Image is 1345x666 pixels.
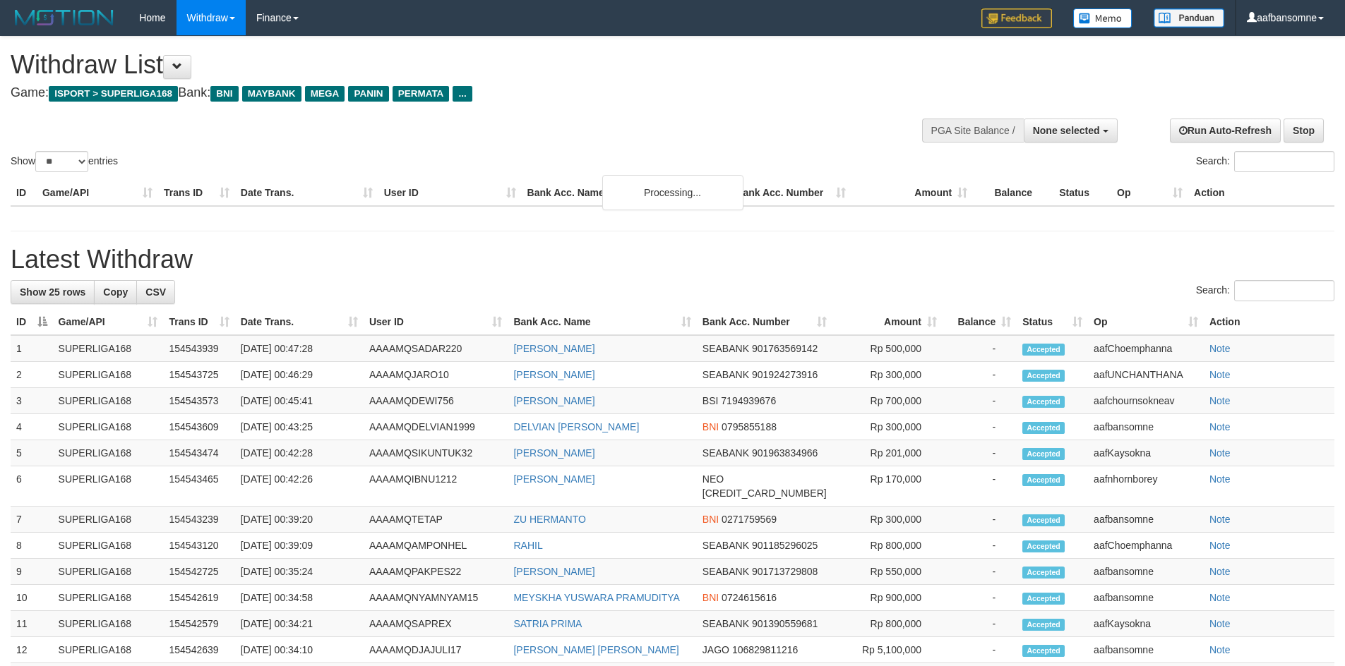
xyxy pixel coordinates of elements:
a: Note [1209,421,1231,432]
a: Note [1209,447,1231,459]
th: User ID [378,180,522,206]
a: Note [1209,592,1231,603]
td: AAAAMQSADAR220 [364,335,508,362]
td: - [943,335,1017,362]
td: aafbansomne [1088,637,1204,663]
a: Note [1209,395,1231,406]
th: Game/API: activate to sort column ascending [53,309,164,335]
a: Note [1209,514,1231,525]
h1: Latest Withdraw [11,246,1334,274]
span: Accepted [1022,370,1065,382]
th: Game/API [37,180,158,206]
th: Amount [851,180,973,206]
td: 7 [11,507,53,533]
span: Accepted [1022,474,1065,486]
td: AAAAMQDELVIAN1999 [364,414,508,440]
td: SUPERLIGA168 [53,388,164,414]
td: SUPERLIGA168 [53,414,164,440]
a: [PERSON_NAME] [513,566,594,577]
span: Show 25 rows [20,286,85,298]
td: [DATE] 00:42:26 [235,466,364,507]
td: SUPERLIGA168 [53,335,164,362]
span: PERMATA [393,86,450,102]
a: [PERSON_NAME] [513,343,594,354]
td: AAAAMQAMPONHEL [364,533,508,559]
th: Balance: activate to sort column ascending [943,309,1017,335]
td: Rp 300,000 [832,362,943,388]
a: Stop [1284,119,1324,143]
td: Rp 500,000 [832,335,943,362]
span: ISPORT > SUPERLIGA168 [49,86,178,102]
img: panduan.png [1154,8,1224,28]
th: Trans ID [158,180,235,206]
a: Note [1209,369,1231,380]
th: ID [11,180,37,206]
td: 154542639 [163,637,234,663]
span: Copy 901963834966 to clipboard [752,447,818,459]
th: Action [1188,180,1334,206]
th: Date Trans.: activate to sort column ascending [235,309,364,335]
td: AAAAMQPAKPES22 [364,559,508,585]
td: 9 [11,559,53,585]
a: Show 25 rows [11,280,95,304]
th: Date Trans. [235,180,378,206]
td: Rp 800,000 [832,533,943,559]
td: Rp 900,000 [832,585,943,611]
td: aafUNCHANTHANA [1088,362,1204,388]
th: Bank Acc. Number: activate to sort column ascending [697,309,832,335]
span: Accepted [1022,344,1065,356]
span: SEABANK [703,618,749,629]
img: MOTION_logo.png [11,7,118,28]
td: Rp 800,000 [832,611,943,637]
td: 154543239 [163,507,234,533]
td: 154543465 [163,466,234,507]
td: aafchournsokneav [1088,388,1204,414]
td: AAAAMQDEWI756 [364,388,508,414]
td: Rp 700,000 [832,388,943,414]
td: SUPERLIGA168 [53,559,164,585]
td: aafKaysokna [1088,440,1204,466]
td: 154542579 [163,611,234,637]
a: [PERSON_NAME] [PERSON_NAME] [513,644,679,655]
a: ZU HERMANTO [513,514,585,525]
span: ... [453,86,472,102]
span: MAYBANK [242,86,301,102]
span: Accepted [1022,514,1065,526]
span: Copy 901763569142 to clipboard [752,343,818,354]
a: Note [1209,644,1231,655]
span: MEGA [305,86,345,102]
label: Show entries [11,151,118,172]
td: aafbansomne [1088,507,1204,533]
a: [PERSON_NAME] [513,447,594,459]
td: 10 [11,585,53,611]
td: 154542619 [163,585,234,611]
span: CSV [145,286,166,298]
td: aafbansomne [1088,414,1204,440]
td: - [943,466,1017,507]
td: SUPERLIGA168 [53,637,164,663]
td: AAAAMQJARO10 [364,362,508,388]
span: Copy 0271759569 to clipboard [722,514,777,525]
span: JAGO [703,644,729,655]
td: 8 [11,533,53,559]
a: Run Auto-Refresh [1170,119,1281,143]
span: Accepted [1022,540,1065,552]
span: Copy [103,286,128,298]
span: SEABANK [703,540,749,551]
td: 154543939 [163,335,234,362]
td: 154543609 [163,414,234,440]
span: SEABANK [703,343,749,354]
a: Note [1209,566,1231,577]
th: Op [1111,180,1188,206]
th: Op: activate to sort column ascending [1088,309,1204,335]
a: Note [1209,473,1231,485]
th: Bank Acc. Name [522,180,731,206]
td: AAAAMQNYAMNYAM15 [364,585,508,611]
td: 154542725 [163,559,234,585]
td: [DATE] 00:34:21 [235,611,364,637]
td: Rp 300,000 [832,507,943,533]
td: AAAAMQSAPREX [364,611,508,637]
a: [PERSON_NAME] [513,395,594,406]
th: Bank Acc. Name: activate to sort column ascending [508,309,696,335]
td: 2 [11,362,53,388]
